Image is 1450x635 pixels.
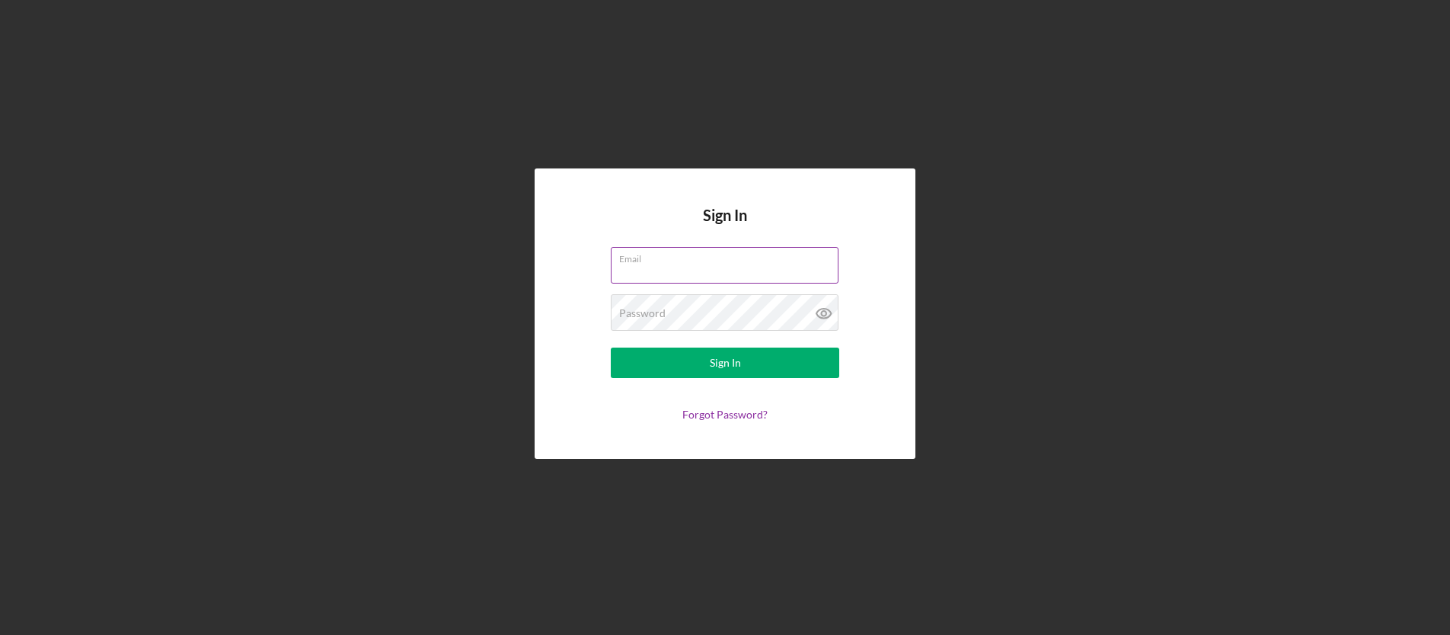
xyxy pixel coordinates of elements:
label: Password [619,307,666,319]
h4: Sign In [703,207,747,247]
a: Forgot Password? [682,408,768,421]
div: Sign In [710,348,741,378]
button: Sign In [611,348,839,378]
label: Email [619,248,838,265]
